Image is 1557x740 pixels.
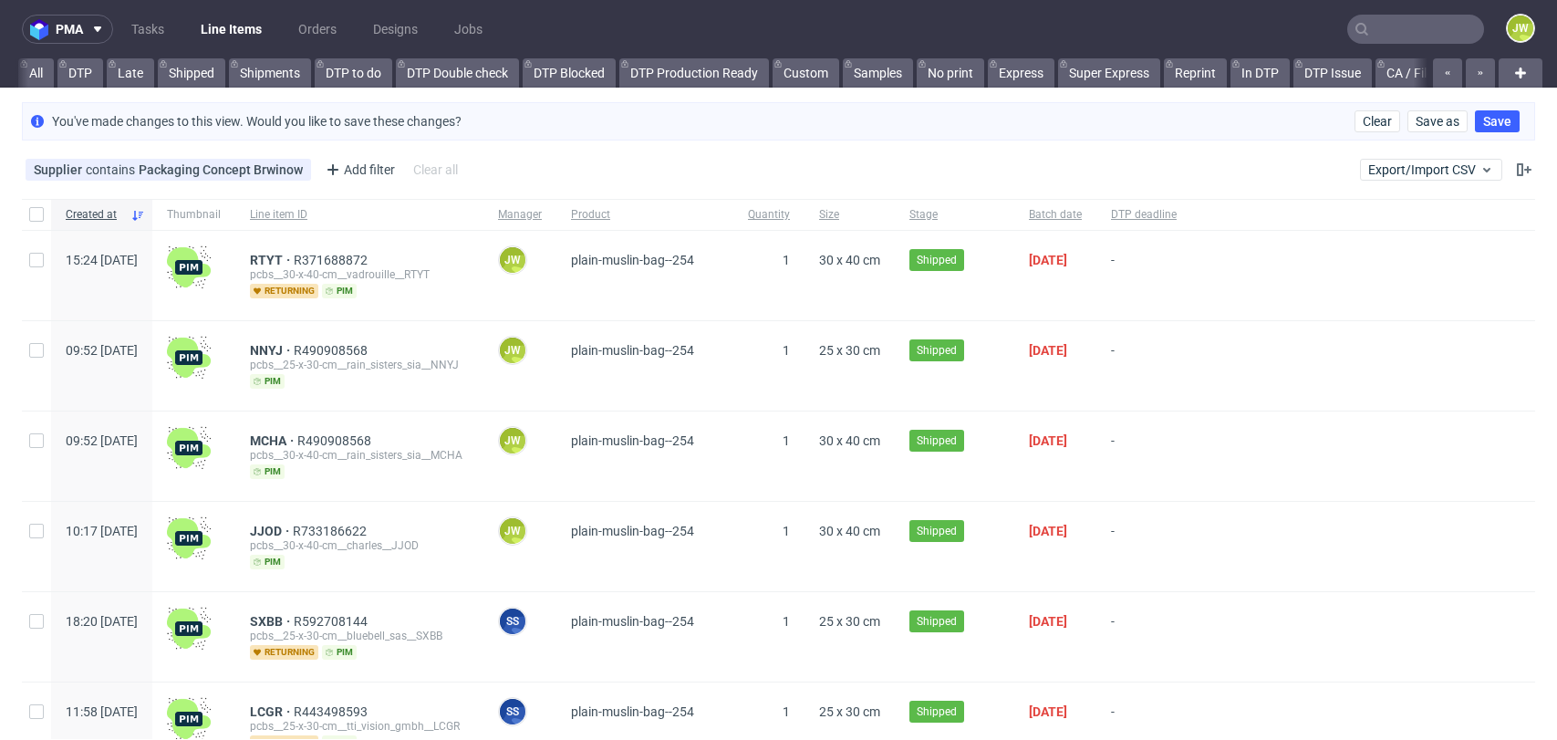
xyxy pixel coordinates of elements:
span: 25 x 30 cm [819,614,880,629]
span: Line item ID [250,207,469,223]
span: plain-muslin-bag--254 [571,343,694,358]
span: returning [250,284,318,298]
a: In DTP [1230,58,1290,88]
span: plain-muslin-bag--254 [571,524,694,538]
figcaption: JW [500,518,525,544]
button: Clear [1355,110,1400,132]
span: 09:52 [DATE] [66,433,138,448]
span: [DATE] [1029,343,1067,358]
span: 10:17 [DATE] [66,524,138,538]
span: [DATE] [1029,614,1067,629]
button: Export/Import CSV [1360,159,1502,181]
img: wHgJFi1I6lmhQAAAABJRU5ErkJggg== [167,245,211,289]
figcaption: SS [500,609,525,634]
a: Samples [843,58,913,88]
a: Shipped [158,58,225,88]
span: Shipped [917,342,957,359]
span: Supplier [34,162,86,177]
a: No print [917,58,984,88]
span: pim [322,284,357,298]
a: RTYT [250,253,294,267]
a: Jobs [443,15,493,44]
div: pcbs__30-x-40-cm__vadrouille__RTYT [250,267,469,282]
span: [DATE] [1029,433,1067,448]
span: - [1111,433,1177,479]
span: pim [322,645,357,660]
span: 30 x 40 cm [819,524,880,538]
img: wHgJFi1I6lmhQAAAABJRU5ErkJggg== [167,426,211,470]
a: DTP [57,58,103,88]
div: pcbs__25-x-30-cm__rain_sisters_sia__NNYJ [250,358,469,372]
a: LCGR [250,704,294,719]
span: 1 [783,433,790,448]
a: All [18,58,54,88]
a: R592708144 [294,614,371,629]
figcaption: JW [500,428,525,453]
a: R733186622 [293,524,370,538]
a: Tasks [120,15,175,44]
span: 09:52 [DATE] [66,343,138,358]
button: Save as [1407,110,1468,132]
span: MCHA [250,433,297,448]
span: pim [250,374,285,389]
span: 1 [783,524,790,538]
span: returning [250,645,318,660]
span: Save [1483,115,1511,128]
a: DTP Production Ready [619,58,769,88]
span: 1 [783,704,790,719]
span: Shipped [917,523,957,539]
span: [DATE] [1029,253,1067,267]
a: Designs [362,15,429,44]
span: Shipped [917,252,957,268]
span: [DATE] [1029,704,1067,719]
button: pma [22,15,113,44]
span: Quantity [748,207,790,223]
span: NNYJ [250,343,294,358]
span: 25 x 30 cm [819,343,880,358]
span: Shipped [917,433,957,449]
span: 1 [783,253,790,267]
span: - [1111,614,1177,660]
a: Reprint [1164,58,1227,88]
span: Export/Import CSV [1368,162,1494,177]
figcaption: JW [500,338,525,363]
span: 30 x 40 cm [819,433,880,448]
span: [DATE] [1029,524,1067,538]
div: pcbs__30-x-40-cm__rain_sisters_sia__MCHA [250,448,469,463]
span: Save as [1416,115,1459,128]
span: Created at [66,207,123,223]
span: pim [250,555,285,569]
span: - [1111,343,1177,389]
a: Shipments [229,58,311,88]
figcaption: SS [500,699,525,724]
div: Packaging Concept Brwinow [139,162,303,177]
span: plain-muslin-bag--254 [571,253,694,267]
a: DTP to do [315,58,392,88]
span: JJOD [250,524,293,538]
a: R443498593 [294,704,371,719]
span: pma [56,23,83,36]
a: DTP Double check [396,58,519,88]
a: R490908568 [297,433,375,448]
span: 15:24 [DATE] [66,253,138,267]
span: plain-muslin-bag--254 [571,614,694,629]
a: DTP Blocked [523,58,616,88]
a: R371688872 [294,253,371,267]
a: Line Items [190,15,273,44]
span: contains [86,162,139,177]
figcaption: JW [500,247,525,273]
span: Clear [1363,115,1392,128]
span: SXBB [250,614,294,629]
div: Clear all [410,157,462,182]
img: wHgJFi1I6lmhQAAAABJRU5ErkJggg== [167,336,211,380]
a: CA / Files needed [1375,58,1494,88]
p: You've made changes to this view. Would you like to save these changes? [52,112,462,130]
span: Batch date [1029,207,1082,223]
a: Late [107,58,154,88]
span: Manager [498,207,542,223]
span: 1 [783,614,790,629]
